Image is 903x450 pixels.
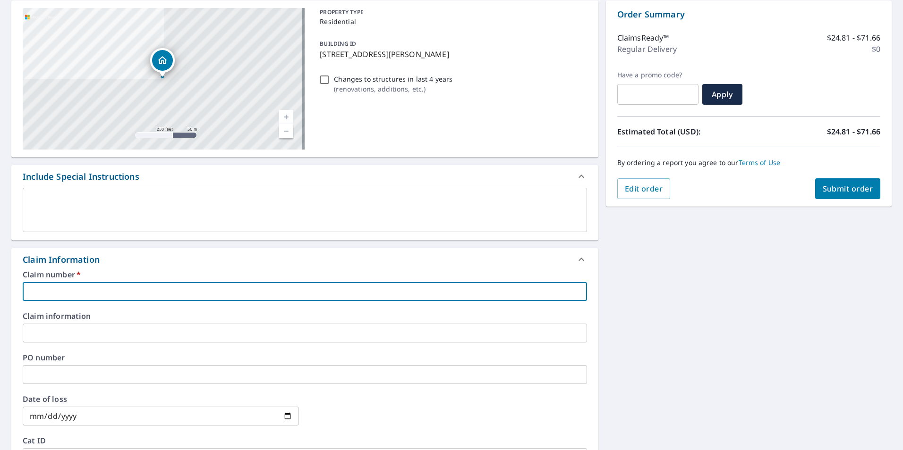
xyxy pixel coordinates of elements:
p: ClaimsReady™ [617,32,669,43]
p: Estimated Total (USD): [617,126,749,137]
a: Terms of Use [739,158,781,167]
button: Apply [702,84,742,105]
div: Dropped pin, building 1, Residential property, 1804 Pasadena Glen Rd Pasadena, CA 91107 [150,48,175,77]
p: [STREET_ADDRESS][PERSON_NAME] [320,49,583,60]
p: Order Summary [617,8,880,21]
button: Edit order [617,178,671,199]
label: Claim number [23,271,587,278]
p: PROPERTY TYPE [320,8,583,17]
label: Have a promo code? [617,71,699,79]
p: $24.81 - $71.66 [827,126,880,137]
p: $0 [872,43,880,55]
div: Claim Information [11,248,598,271]
a: Current Level 17, Zoom Out [279,124,293,138]
label: Date of loss [23,395,299,403]
span: Submit order [823,183,873,194]
div: Claim Information [23,253,100,266]
label: Claim information [23,312,587,320]
span: Edit order [625,183,663,194]
p: By ordering a report you agree to our [617,158,880,167]
p: Regular Delivery [617,43,677,55]
div: Include Special Instructions [11,165,598,188]
p: $24.81 - $71.66 [827,32,880,43]
p: Changes to structures in last 4 years [334,74,452,84]
p: Residential [320,17,583,26]
a: Current Level 17, Zoom In [279,110,293,124]
p: ( renovations, additions, etc. ) [334,84,452,94]
span: Apply [710,89,735,100]
label: Cat ID [23,437,587,444]
button: Submit order [815,178,881,199]
p: BUILDING ID [320,40,356,48]
label: PO number [23,354,587,361]
div: Include Special Instructions [23,170,139,183]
